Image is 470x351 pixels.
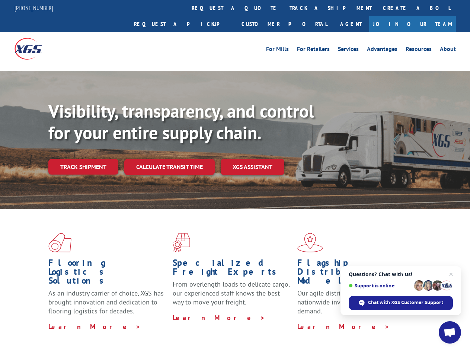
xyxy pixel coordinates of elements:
span: Our agile distribution network gives you nationwide inventory management on demand. [297,289,414,315]
a: For Retailers [297,46,330,54]
p: From overlength loads to delicate cargo, our experienced staff knows the best way to move your fr... [173,280,291,313]
a: Learn More > [48,322,141,331]
div: Open chat [439,321,461,344]
a: Learn More > [173,313,265,322]
a: Track shipment [48,159,118,175]
h1: Flooring Logistics Solutions [48,258,167,289]
img: xgs-icon-flagship-distribution-model-red [297,233,323,252]
img: xgs-icon-focused-on-flooring-red [173,233,190,252]
b: Visibility, transparency, and control for your entire supply chain. [48,99,314,144]
span: Questions? Chat with us! [349,271,453,277]
h1: Flagship Distribution Model [297,258,416,289]
span: Chat with XGS Customer Support [368,299,443,306]
a: Join Our Team [369,16,456,32]
a: Services [338,46,359,54]
a: For Mills [266,46,289,54]
span: As an industry carrier of choice, XGS has brought innovation and dedication to flooring logistics... [48,289,164,315]
img: xgs-icon-total-supply-chain-intelligence-red [48,233,71,252]
a: Agent [333,16,369,32]
div: Chat with XGS Customer Support [349,296,453,310]
a: Learn More > [297,322,390,331]
a: About [440,46,456,54]
a: Calculate transit time [124,159,215,175]
a: [PHONE_NUMBER] [15,4,53,12]
span: Support is online [349,283,411,288]
a: Customer Portal [236,16,333,32]
span: Close chat [447,270,455,279]
h1: Specialized Freight Experts [173,258,291,280]
a: XGS ASSISTANT [221,159,284,175]
a: Resources [406,46,432,54]
a: Advantages [367,46,397,54]
a: Request a pickup [128,16,236,32]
